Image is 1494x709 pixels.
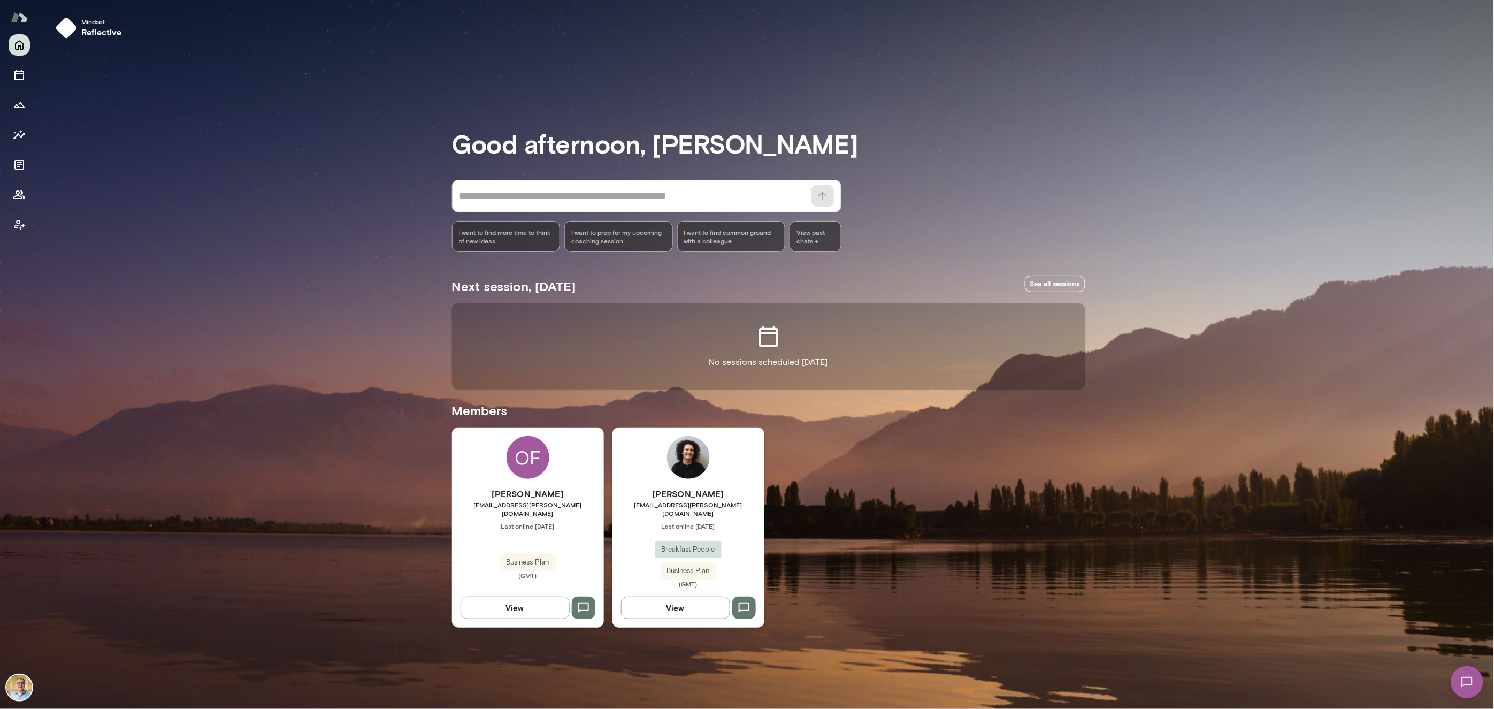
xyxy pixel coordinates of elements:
[452,128,1085,158] h3: Good afternoon, [PERSON_NAME]
[9,64,30,86] button: Sessions
[677,221,786,252] div: I want to find common ground with a colleague
[655,544,722,555] span: Breakfast People
[667,436,710,479] img: Deana Murfitt
[81,26,122,39] h6: reflective
[452,571,604,580] span: (GMT)
[571,228,666,245] span: I want to prep for my upcoming coaching session
[661,566,716,576] span: Business Plan
[500,557,556,568] span: Business Plan
[684,228,779,245] span: I want to find common ground with a colleague
[9,124,30,146] button: Insights
[564,221,673,252] div: I want to prep for my upcoming coaching session
[51,13,131,43] button: Mindsetreflective
[461,597,570,619] button: View
[621,597,730,619] button: View
[9,214,30,235] button: Client app
[9,94,30,116] button: Growth Plan
[9,154,30,176] button: Documents
[452,402,1085,419] h5: Members
[452,278,576,295] h5: Next session, [DATE]
[56,17,77,39] img: mindset
[6,675,32,700] img: Scott Bowie
[507,436,549,479] div: OF
[9,34,30,56] button: Home
[612,522,764,530] span: Last online [DATE]
[612,500,764,517] span: [EMAIL_ADDRESS][PERSON_NAME][DOMAIN_NAME]
[452,500,604,517] span: [EMAIL_ADDRESS][PERSON_NAME][DOMAIN_NAME]
[11,7,28,27] img: Mento
[709,356,828,369] p: No sessions scheduled [DATE]
[790,221,841,252] span: View past chats ->
[1025,276,1085,292] a: See all sessions
[612,487,764,500] h6: [PERSON_NAME]
[612,580,764,588] span: (GMT)
[452,522,604,530] span: Last online [DATE]
[452,221,561,252] div: I want to find more time to think of new ideas
[459,228,554,245] span: I want to find more time to think of new ideas
[452,487,604,500] h6: [PERSON_NAME]
[9,184,30,205] button: Members
[81,17,122,26] span: Mindset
